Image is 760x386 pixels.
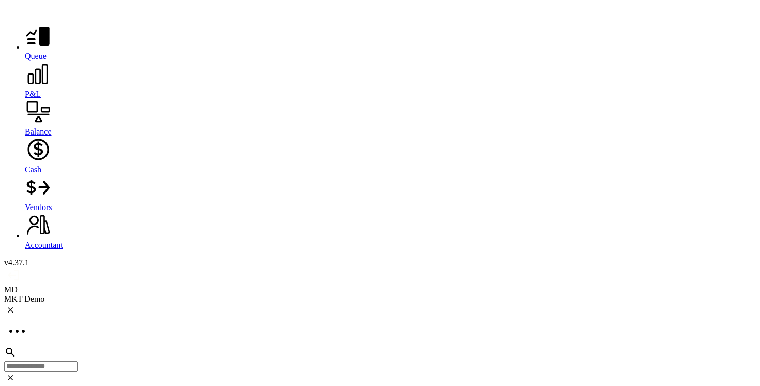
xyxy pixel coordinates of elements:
[25,90,41,98] span: P&L
[25,99,756,137] a: Balance
[25,165,41,174] span: Cash
[25,137,756,174] a: Cash
[4,294,756,304] div: MKT Demo
[25,127,52,136] span: Balance
[4,285,756,294] div: MD
[25,52,47,61] span: Queue
[25,203,52,212] span: Vendors
[25,241,63,249] span: Accountant
[4,258,756,268] div: v 4.37.1
[25,212,756,250] a: Accountant
[25,61,756,99] a: P&L
[25,174,756,212] a: Vendors
[25,23,756,61] a: Queue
